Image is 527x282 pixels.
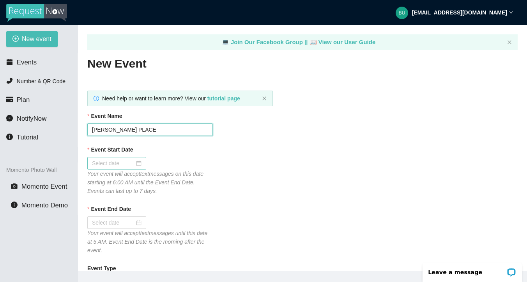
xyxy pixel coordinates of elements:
[262,96,267,101] button: close
[222,39,309,45] a: laptop Join Our Facebook Group ||
[91,145,133,154] b: Event Start Date
[6,96,13,103] span: credit-card
[396,7,408,19] img: 07662e4d09af7917c33746ef8cd57b33
[222,39,229,45] span: laptop
[417,257,527,282] iframe: LiveChat chat widget
[87,264,116,273] b: Event Type
[17,78,65,84] span: Number & QR Code
[509,11,513,14] span: down
[87,230,207,253] i: Your event will accept text messages until this date at 5 AM. Event End Date is the morning after...
[6,115,13,121] span: message
[92,159,134,168] input: Select date
[17,134,38,141] span: Tutorial
[91,205,131,213] b: Event End Date
[207,95,240,102] a: tutorial page
[11,202,18,208] span: info-circle
[11,183,18,189] span: camera
[87,56,518,72] h2: New Event
[6,77,13,84] span: phone
[92,218,134,227] input: Select date
[17,115,46,122] span: NotifyNow
[507,40,512,45] button: close
[6,59,13,65] span: calendar
[6,134,13,140] span: info-circle
[94,96,99,101] span: info-circle
[91,112,122,120] b: Event Name
[21,183,67,190] span: Momento Event
[12,36,19,43] span: plus-circle
[87,171,203,194] i: Your event will accept text messages on this date starting at 6:00 AM until the Event End Date. E...
[309,39,376,45] a: laptop View our User Guide
[17,59,37,66] span: Events
[6,31,58,47] button: plus-circleNew event
[309,39,317,45] span: laptop
[412,9,507,16] strong: [EMAIL_ADDRESS][DOMAIN_NAME]
[6,4,67,22] img: RequestNow
[21,202,68,209] span: Momento Demo
[507,40,512,45] span: close
[17,96,30,104] span: Plan
[102,95,240,102] span: Need help or want to learn more? View our
[87,123,213,136] input: Janet's and Mark's Wedding
[22,34,51,44] span: New event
